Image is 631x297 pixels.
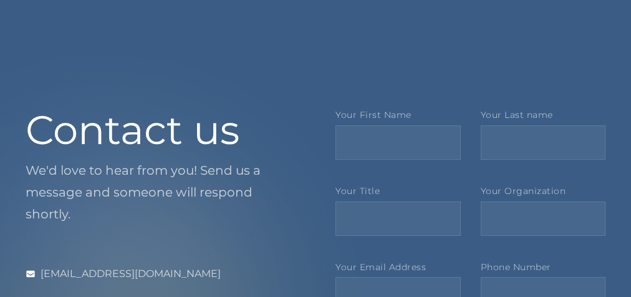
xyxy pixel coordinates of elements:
label: Your First Name [335,110,461,120]
label: Your Email Address [335,262,461,273]
label: Your Organization [481,186,606,197]
div: [EMAIL_ADDRESS][DOMAIN_NAME] [41,265,221,283]
label: Your Last name [481,110,606,120]
label: Phone Number [481,262,606,273]
label: Your Title [335,186,461,197]
p: We'd love to hear from you! Send us a message and someone will respond shortly. [26,160,296,225]
a: [EMAIL_ADDRESS][DOMAIN_NAME] [26,265,296,283]
h1: Contact us [26,110,296,150]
